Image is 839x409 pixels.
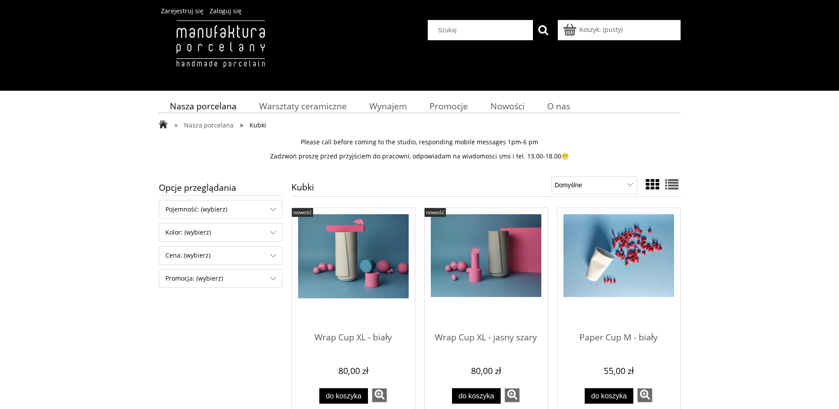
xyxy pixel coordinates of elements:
a: » Nasza porcelana [174,121,234,129]
span: Nowości [490,100,525,112]
img: Wrap Cup XL - biały [298,214,409,299]
button: Do koszyka Paper Cup M - biały [585,388,633,404]
a: zobacz więcej [505,388,520,402]
span: Nasza porcelana [184,121,234,129]
span: Wrap Cup XL - biały [298,325,409,351]
input: Szukaj w sklepie [431,20,533,40]
img: Manufaktura Porcelany [159,20,282,86]
a: Nowości [479,97,536,115]
span: Opcje przeglądania [159,180,283,195]
span: nowość [426,208,444,216]
span: Kubki [249,121,266,129]
a: Zarejestruj się [161,7,203,15]
a: Wrap Cup XL - jasny szary [431,325,541,360]
span: Wynajem [369,100,407,112]
a: Przejdź do produktu Paper Cup M - biały [563,214,674,325]
h1: Kubki [291,183,314,196]
a: Produkty w koszyku 0. Przejdź do koszyka [564,25,623,34]
span: Kolor: (wybierz) [159,224,282,241]
div: Filtruj [159,246,283,265]
a: Promocje [418,97,479,115]
button: Szukaj [533,20,553,40]
b: (pusty) [603,25,623,34]
div: Filtruj [159,223,283,242]
em: 55,00 zł [604,365,634,377]
span: » [174,120,178,130]
a: Warsztaty ceramiczne [248,97,358,115]
p: Please call before coming to the studio, responding mobile messages 1pm-6 pm [159,138,681,146]
span: O nas [547,100,570,112]
img: Paper Cup M - biały [563,214,674,297]
a: zobacz więcej [637,388,652,402]
span: Koszyk: [579,25,601,34]
a: zobacz więcej [372,388,387,402]
span: Pojemność: (wybierz) [159,201,282,218]
span: Promocje [429,100,468,112]
span: Promocja: (wybierz) [159,270,282,287]
button: Do koszyka Wrap Cup XL - biały [319,388,368,404]
a: Paper Cup M - biały [563,325,674,360]
span: » [240,120,243,130]
span: Wrap Cup XL - jasny szary [431,325,541,351]
a: Wynajem [358,97,418,115]
em: 80,00 zł [338,365,368,377]
a: Przejdź do produktu Wrap Cup XL - biały [298,214,409,325]
span: Do koszyka [591,392,627,400]
span: Cena: (wybierz) [159,247,282,264]
span: Do koszyka [326,392,362,400]
span: Warsztaty ceramiczne [259,100,347,112]
a: Zaloguj się [210,7,241,15]
img: Wrap Cup XL - jasny szary [431,214,541,297]
span: Nasza porcelana [170,100,237,112]
span: nowość [293,208,312,216]
span: Do koszyka [459,392,494,400]
select: Sortuj wg [552,176,637,194]
a: Widok ze zdjęciem [646,175,659,193]
div: Filtruj [159,200,283,219]
a: Nasza porcelana [159,97,248,115]
button: Do koszyka Wrap Cup XL - jasny szary [452,388,501,404]
a: O nas [536,97,581,115]
div: Filtruj [159,269,283,288]
a: Wrap Cup XL - biały [298,325,409,360]
span: Paper Cup M - biały [563,325,674,351]
a: Przejdź do produktu Wrap Cup XL - jasny szary [431,214,541,325]
em: 80,00 zł [471,365,501,377]
p: Zadzwoń proszę przed przyjściem do pracowni, odpowiadam na wiadomosci sms i tel. 13.00-18.00😁 [159,152,681,160]
a: Widok pełny [665,175,678,193]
